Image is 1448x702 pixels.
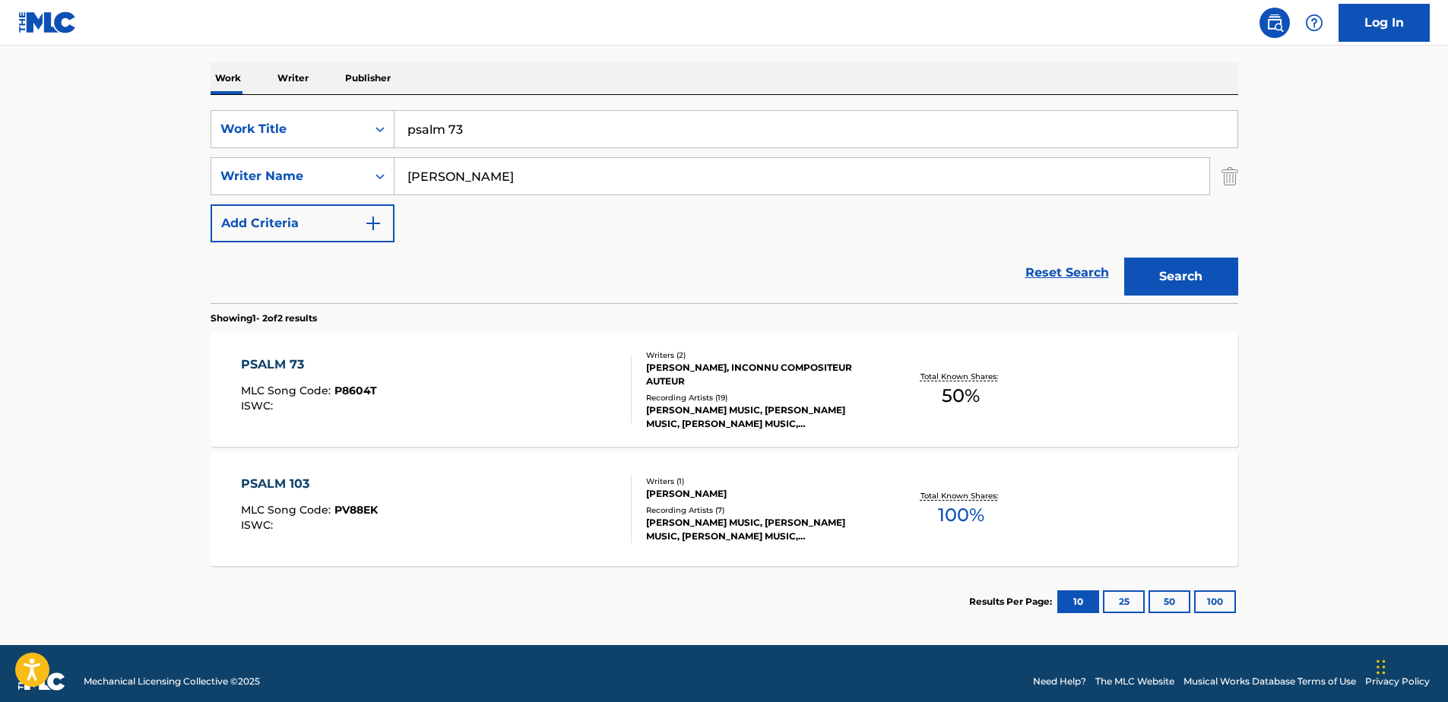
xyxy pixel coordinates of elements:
[646,476,876,487] div: Writers ( 1 )
[646,403,876,431] div: [PERSON_NAME] MUSIC, [PERSON_NAME] MUSIC, [PERSON_NAME] MUSIC, [PERSON_NAME] MUSIC, RECLAIMED PRAISE
[241,356,377,374] div: PSALM 73
[1372,629,1448,702] iframe: Chat Widget
[1339,4,1430,42] a: Log In
[646,516,876,543] div: [PERSON_NAME] MUSIC, [PERSON_NAME] MUSIC, [PERSON_NAME] MUSIC, [PERSON_NAME] MUSIC, [PERSON_NAME]...
[1103,590,1145,613] button: 25
[1183,675,1356,688] a: Musical Works Database Terms of Use
[1033,675,1086,688] a: Need Help?
[969,595,1056,609] p: Results Per Page:
[241,384,334,397] span: MLC Song Code :
[18,11,77,33] img: MLC Logo
[273,62,313,94] p: Writer
[1365,675,1430,688] a: Privacy Policy
[211,204,394,242] button: Add Criteria
[1377,644,1386,690] div: Drag
[646,487,876,501] div: [PERSON_NAME]
[938,501,984,529] span: 100 %
[1095,675,1174,688] a: The MLC Website
[334,384,377,397] span: P8604T
[942,382,980,409] span: 50 %
[646,392,876,403] div: Recording Artists ( 19 )
[1259,8,1290,38] a: Public Search
[1018,256,1117,289] a: Reset Search
[211,311,317,325] p: Showing 1 - 2 of 2 results
[18,672,65,691] img: logo
[241,399,277,413] span: ISWC :
[241,518,277,532] span: ISWC :
[211,333,1238,447] a: PSALM 73MLC Song Code:P8604TISWC:Writers (2)[PERSON_NAME], INCONNU COMPOSITEUR AUTEURRecording Ar...
[920,490,1002,501] p: Total Known Shares:
[220,167,357,185] div: Writer Name
[211,62,246,94] p: Work
[241,503,334,517] span: MLC Song Code :
[646,361,876,388] div: [PERSON_NAME], INCONNU COMPOSITEUR AUTEUR
[364,214,382,232] img: 9d2ae6d4665cec9f34b9.svg
[1305,14,1323,32] img: help
[211,452,1238,566] a: PSALM 103MLC Song Code:PV88EKISWC:Writers (1)[PERSON_NAME]Recording Artists (7)[PERSON_NAME] MUSI...
[341,62,395,94] p: Publisher
[334,503,378,517] span: PV88EK
[1221,157,1238,195] img: Delete Criterion
[646,349,876,361] div: Writers ( 2 )
[1057,590,1099,613] button: 10
[1149,590,1190,613] button: 50
[1124,258,1238,296] button: Search
[920,371,1002,382] p: Total Known Shares:
[211,110,1238,303] form: Search Form
[220,120,357,138] div: Work Title
[1194,590,1236,613] button: 100
[1299,8,1329,38] div: Help
[1266,14,1284,32] img: search
[84,675,260,688] span: Mechanical Licensing Collective © 2025
[241,475,378,493] div: PSALM 103
[646,504,876,516] div: Recording Artists ( 7 )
